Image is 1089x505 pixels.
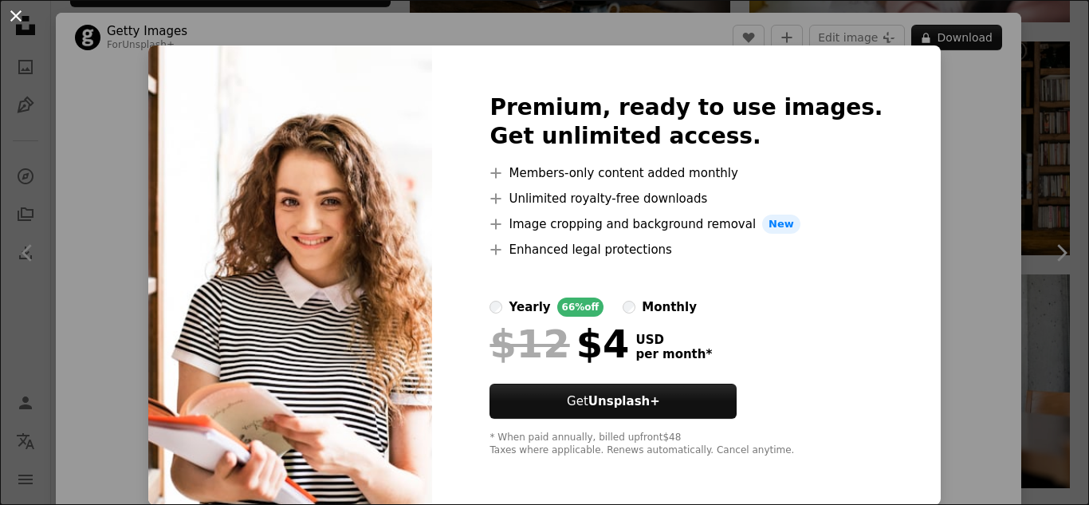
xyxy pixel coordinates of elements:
input: monthly [623,301,635,314]
div: monthly [642,298,697,317]
span: per month * [635,347,712,361]
span: USD [635,333,712,347]
li: Unlimited royalty-free downloads [489,189,883,208]
button: GetUnsplash+ [489,384,737,419]
img: premium_photo-1681505586788-75d4415202df [148,45,432,505]
strong: Unsplash+ [588,394,660,408]
div: * When paid annually, billed upfront $48 Taxes where applicable. Renews automatically. Cancel any... [489,432,883,457]
div: $4 [489,323,629,365]
li: Members-only content added monthly [489,164,883,183]
span: New [762,215,800,234]
h2: Premium, ready to use images. Get unlimited access. [489,93,883,151]
div: 66% off [557,298,604,317]
span: $12 [489,323,569,365]
li: Enhanced legal protections [489,240,883,259]
div: yearly [509,298,550,317]
input: yearly66%off [489,301,502,314]
li: Image cropping and background removal [489,215,883,234]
